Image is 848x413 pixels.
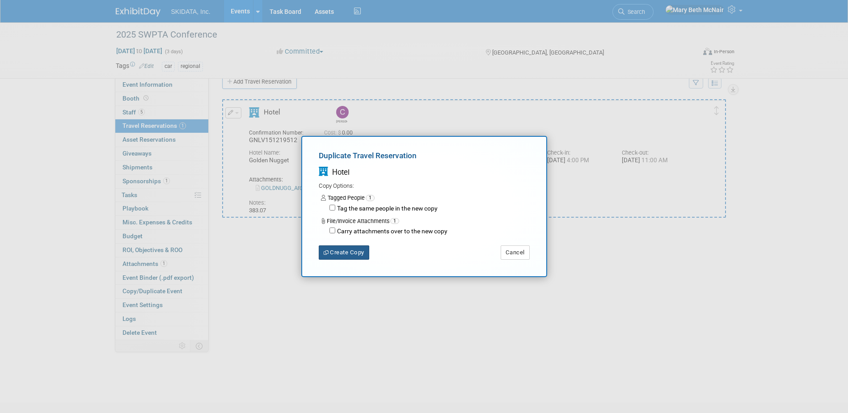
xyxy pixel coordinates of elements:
div: Tagged People [321,194,530,202]
i: Hotel [319,167,328,177]
span: Hotel [332,168,350,177]
span: 1 [366,195,375,201]
button: Cancel [501,245,530,260]
button: Create Copy [319,245,369,260]
label: Tag the same people in the new copy [335,204,438,213]
label: Carry attachments over to the new copy [335,227,447,236]
div: Duplicate Travel Reservation [319,150,530,165]
div: File/Invoice Attachments [321,217,530,225]
div: Copy Options: [319,182,530,190]
span: 1 [390,218,399,224]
